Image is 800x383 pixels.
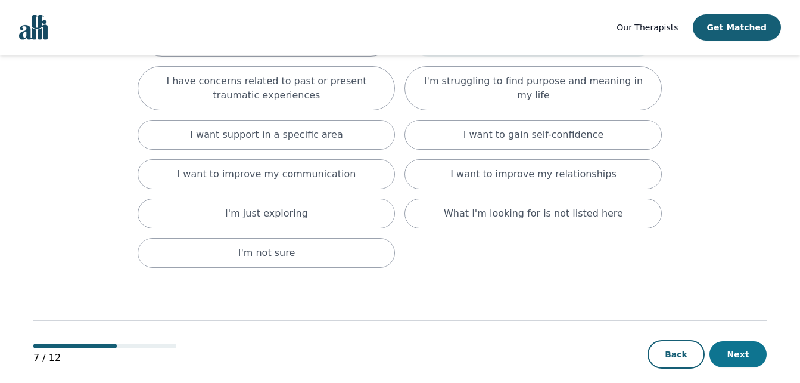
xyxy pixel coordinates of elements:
[419,74,647,103] p: I'm struggling to find purpose and meaning in my life
[19,15,48,40] img: alli logo
[444,206,623,221] p: What I'm looking for is not listed here
[617,20,678,35] a: Our Therapists
[450,167,616,181] p: I want to improve my relationships
[33,351,176,365] p: 7 / 12
[617,23,678,32] span: Our Therapists
[648,340,705,369] button: Back
[152,74,380,103] p: I have concerns related to past or present traumatic experiences
[693,14,781,41] button: Get Matched
[238,246,295,260] p: I'm not sure
[225,206,308,221] p: I'm just exploring
[178,167,356,181] p: I want to improve my communication
[190,128,343,142] p: I want support in a specific area
[463,128,604,142] p: I want to gain self-confidence
[709,341,767,367] button: Next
